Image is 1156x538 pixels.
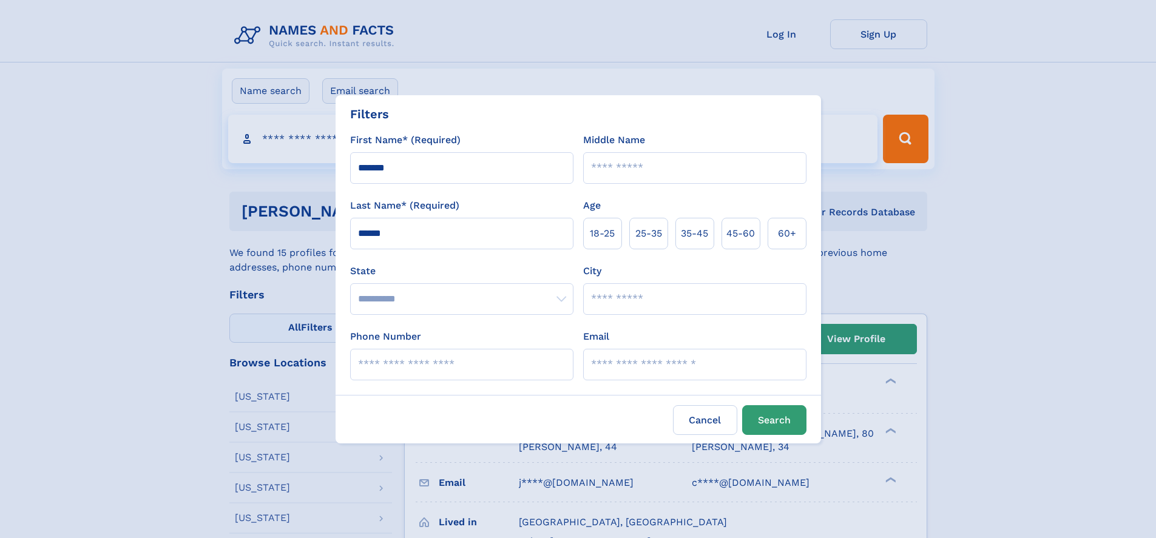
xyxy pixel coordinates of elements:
[635,226,662,241] span: 25‑35
[350,198,459,213] label: Last Name* (Required)
[583,264,601,278] label: City
[350,329,421,344] label: Phone Number
[590,226,615,241] span: 18‑25
[583,329,609,344] label: Email
[583,198,601,213] label: Age
[778,226,796,241] span: 60+
[726,226,755,241] span: 45‑60
[350,264,573,278] label: State
[583,133,645,147] label: Middle Name
[350,105,389,123] div: Filters
[673,405,737,435] label: Cancel
[742,405,806,435] button: Search
[681,226,708,241] span: 35‑45
[350,133,461,147] label: First Name* (Required)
